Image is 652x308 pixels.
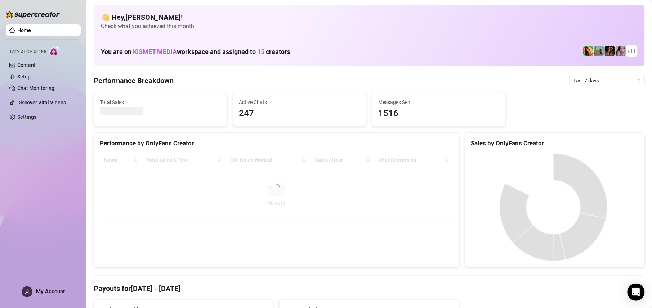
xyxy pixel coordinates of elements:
[594,46,604,56] img: Boo VIP
[6,11,60,18] img: logo-BBDzfeDw.svg
[100,139,453,148] div: Performance by OnlyFans Creator
[49,46,61,56] img: AI Chatter
[573,75,640,86] span: Last 7 days
[17,74,31,80] a: Setup
[471,139,639,148] div: Sales by OnlyFans Creator
[36,288,65,295] span: My Account
[605,46,615,56] img: Ańa
[17,100,66,105] a: Discover Viral Videos
[271,182,281,192] span: loading
[239,107,361,121] span: 247
[17,85,54,91] a: Chat Monitoring
[94,284,645,294] h4: Payouts for [DATE] - [DATE]
[378,107,500,121] span: 1516
[583,46,593,56] img: Jade
[94,76,174,86] h4: Performance Breakdown
[239,98,361,106] span: Active Chats
[101,22,638,30] span: Check what you achieved this month
[628,284,645,301] div: Open Intercom Messenger
[10,49,46,55] span: Izzy AI Chatter
[637,78,641,83] span: calendar
[378,98,500,106] span: Messages Sent
[616,46,626,56] img: Lea
[101,48,290,56] h1: You are on workspace and assigned to creators
[257,48,264,55] span: 15
[133,48,177,55] span: KISMET MEDIA
[628,47,636,55] span: + 11
[17,27,31,33] a: Home
[101,12,638,22] h4: 👋 Hey, [PERSON_NAME] !
[100,98,221,106] span: Total Sales
[24,289,30,295] span: user
[17,62,36,68] a: Content
[17,114,36,120] a: Settings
